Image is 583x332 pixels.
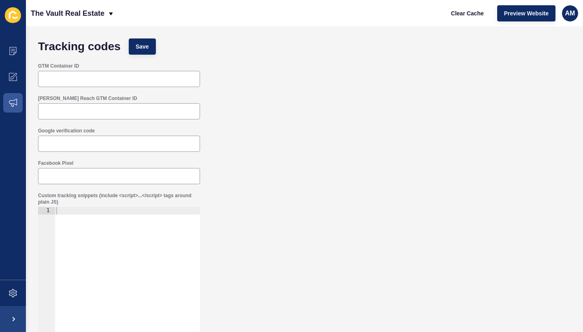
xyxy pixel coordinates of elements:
[31,3,104,23] p: The Vault Real Estate
[497,5,555,21] button: Preview Website
[38,192,200,205] label: Custom tracking snippets (include <script>...</script> tags around plain JS)
[565,9,575,17] span: AM
[129,38,156,55] button: Save
[451,9,484,17] span: Clear Cache
[38,128,95,134] label: Google verification code
[38,207,55,215] div: 1
[444,5,491,21] button: Clear Cache
[38,63,79,69] label: GTM Container ID
[136,43,149,51] span: Save
[504,9,549,17] span: Preview Website
[38,160,73,166] label: Facebook Pixel
[38,95,137,102] label: [PERSON_NAME] Reach GTM Container ID
[38,43,121,51] h1: Tracking codes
